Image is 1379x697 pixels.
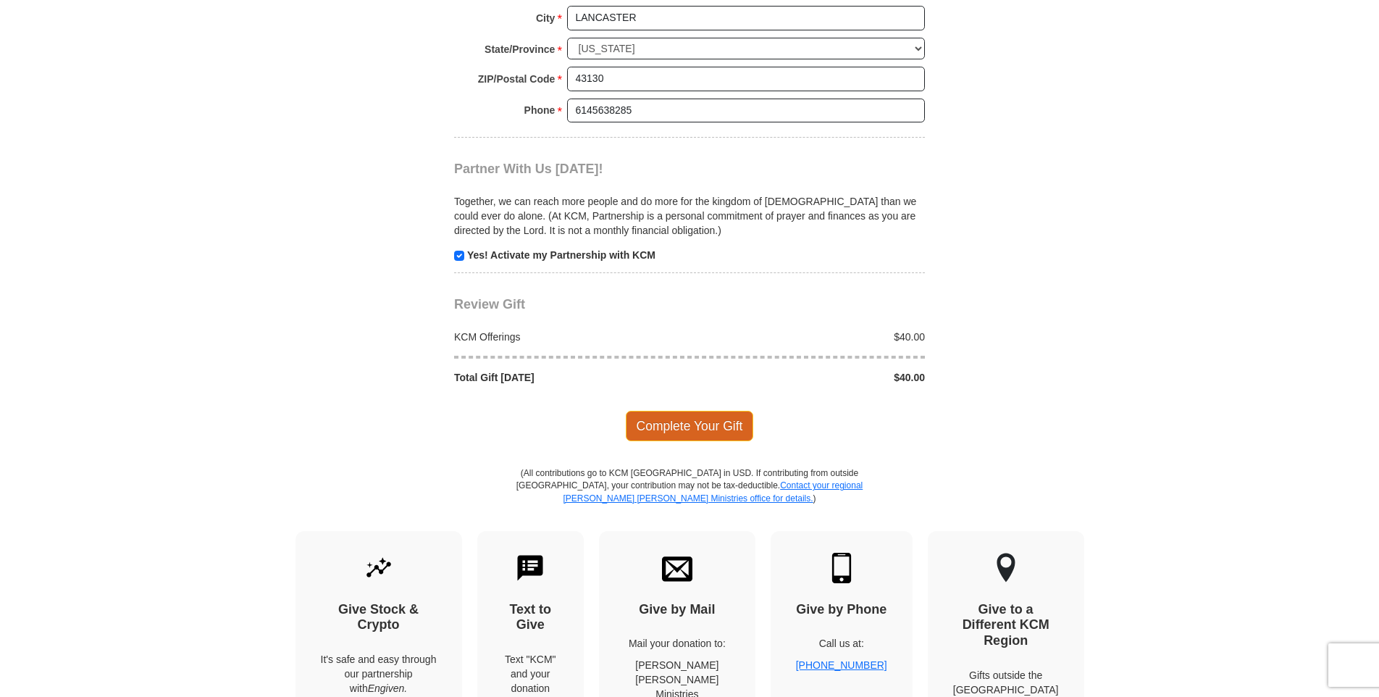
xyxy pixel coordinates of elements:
strong: Yes! Activate my Partnership with KCM [467,249,655,261]
img: mobile.svg [826,553,857,583]
strong: Phone [524,100,556,120]
span: Complete Your Gift [626,411,754,441]
div: Total Gift [DATE] [447,370,690,385]
p: (All contributions go to KCM [GEOGRAPHIC_DATA] in USD. If contributing from outside [GEOGRAPHIC_D... [516,467,863,530]
h4: Give to a Different KCM Region [953,602,1059,649]
a: Contact your regional [PERSON_NAME] [PERSON_NAME] Ministries office for details. [563,480,863,503]
strong: State/Province [485,39,555,59]
p: Together, we can reach more people and do more for the kingdom of [DEMOGRAPHIC_DATA] than we coul... [454,194,925,238]
div: KCM Offerings [447,330,690,344]
div: $40.00 [689,330,933,344]
i: Engiven. [368,683,407,694]
img: other-region [996,553,1016,583]
p: Mail your donation to: [624,636,730,651]
div: $40.00 [689,370,933,385]
span: Partner With Us [DATE]! [454,162,603,176]
h4: Give by Mail [624,602,730,618]
p: Call us at: [796,636,887,651]
a: [PHONE_NUMBER] [796,659,887,671]
h4: Give by Phone [796,602,887,618]
img: give-by-stock.svg [364,553,394,583]
p: It's safe and easy through our partnership with [321,652,437,696]
strong: ZIP/Postal Code [478,69,556,89]
img: envelope.svg [662,553,692,583]
strong: City [536,8,555,28]
span: Review Gift [454,297,525,312]
img: text-to-give.svg [515,553,545,583]
h4: Give Stock & Crypto [321,602,437,633]
h4: Text to Give [503,602,559,633]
